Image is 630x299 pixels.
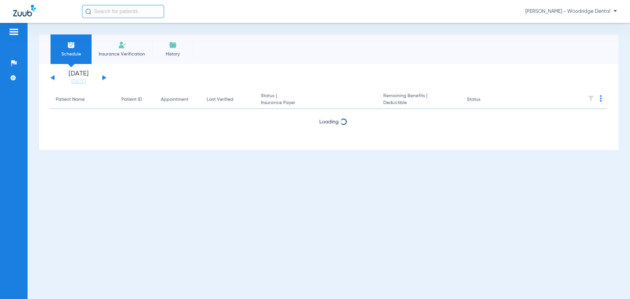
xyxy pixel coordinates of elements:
[207,96,233,103] div: Last Verified
[319,119,339,125] span: Loading
[121,96,150,103] div: Patient ID
[13,5,36,16] img: Zuub Logo
[85,9,91,14] img: Search Icon
[588,95,594,102] img: filter.svg
[56,96,85,103] div: Patient Name
[261,99,373,106] span: Insurance Payer
[383,99,456,106] span: Deductible
[118,41,126,49] img: Manual Insurance Verification
[161,96,188,103] div: Appointment
[59,78,98,85] a: [DATE]
[96,51,147,57] span: Insurance Verification
[256,91,378,109] th: Status |
[161,96,196,103] div: Appointment
[600,95,602,102] img: group-dot-blue.svg
[525,8,617,15] span: [PERSON_NAME] - Woodridge Dental
[67,41,75,49] img: Schedule
[462,91,506,109] th: Status
[59,71,98,85] li: [DATE]
[9,28,19,36] img: hamburger-icon
[121,96,142,103] div: Patient ID
[157,51,188,57] span: History
[378,91,461,109] th: Remaining Benefits |
[82,5,164,18] input: Search for patients
[207,96,250,103] div: Last Verified
[55,51,87,57] span: Schedule
[169,41,177,49] img: History
[56,96,111,103] div: Patient Name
